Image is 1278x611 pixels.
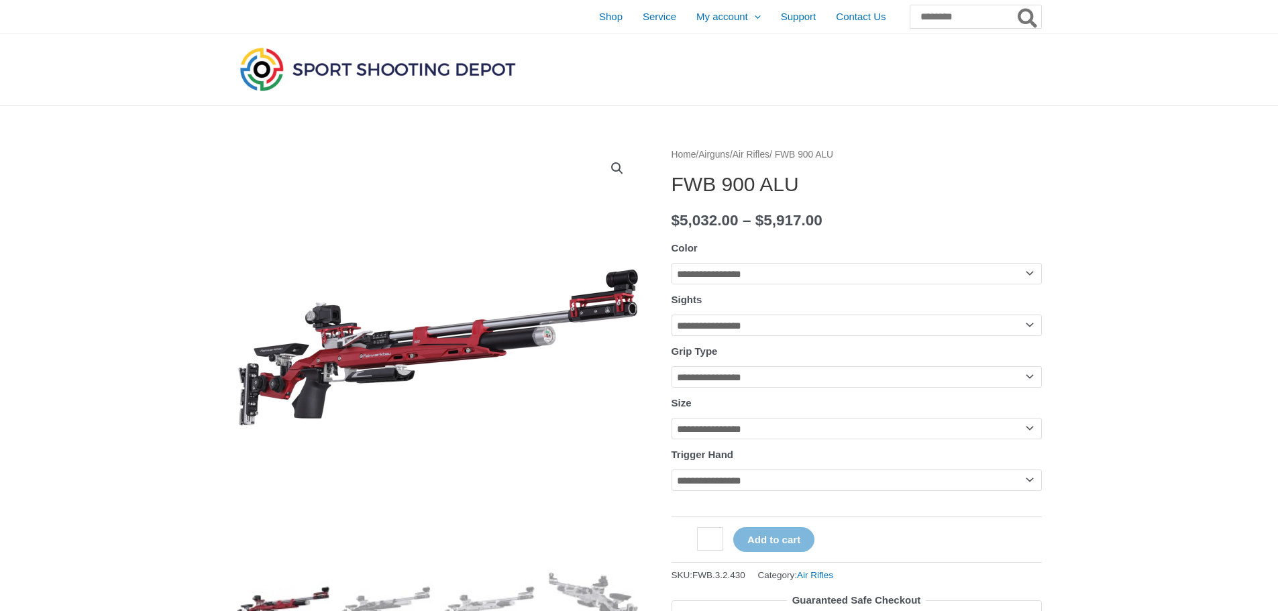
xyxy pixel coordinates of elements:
[672,294,702,305] label: Sights
[1015,5,1041,28] button: Search
[787,591,926,610] legend: Guaranteed Safe Checkout
[698,150,730,160] a: Airguns
[672,567,745,584] span: SKU:
[758,567,834,584] span: Category:
[672,172,1042,197] h1: FWB 900 ALU
[755,212,764,229] span: $
[605,156,629,180] a: View full-screen image gallery
[697,527,723,551] input: Product quantity
[797,570,833,580] a: Air Rifles
[672,242,698,254] label: Color
[733,150,769,160] a: Air Rifles
[237,44,519,94] img: Sport Shooting Depot
[755,212,822,229] bdi: 5,917.00
[672,150,696,160] a: Home
[672,146,1042,164] nav: Breadcrumb
[743,212,751,229] span: –
[237,146,639,549] img: FWB 900 ALU
[672,449,734,460] label: Trigger Hand
[692,570,745,580] span: FWB.3.2.430
[672,212,680,229] span: $
[733,527,814,552] button: Add to cart
[672,345,718,357] label: Grip Type
[672,212,739,229] bdi: 5,032.00
[672,397,692,408] label: Size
